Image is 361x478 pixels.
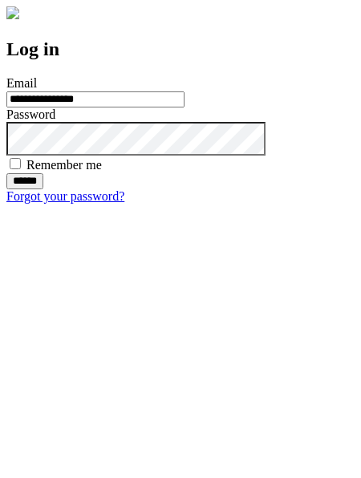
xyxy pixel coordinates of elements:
[6,107,55,121] label: Password
[26,158,102,172] label: Remember me
[6,76,37,90] label: Email
[6,38,355,60] h2: Log in
[6,189,124,203] a: Forgot your password?
[6,6,19,19] img: logo-4e3dc11c47720685a147b03b5a06dd966a58ff35d612b21f08c02c0306f2b779.png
